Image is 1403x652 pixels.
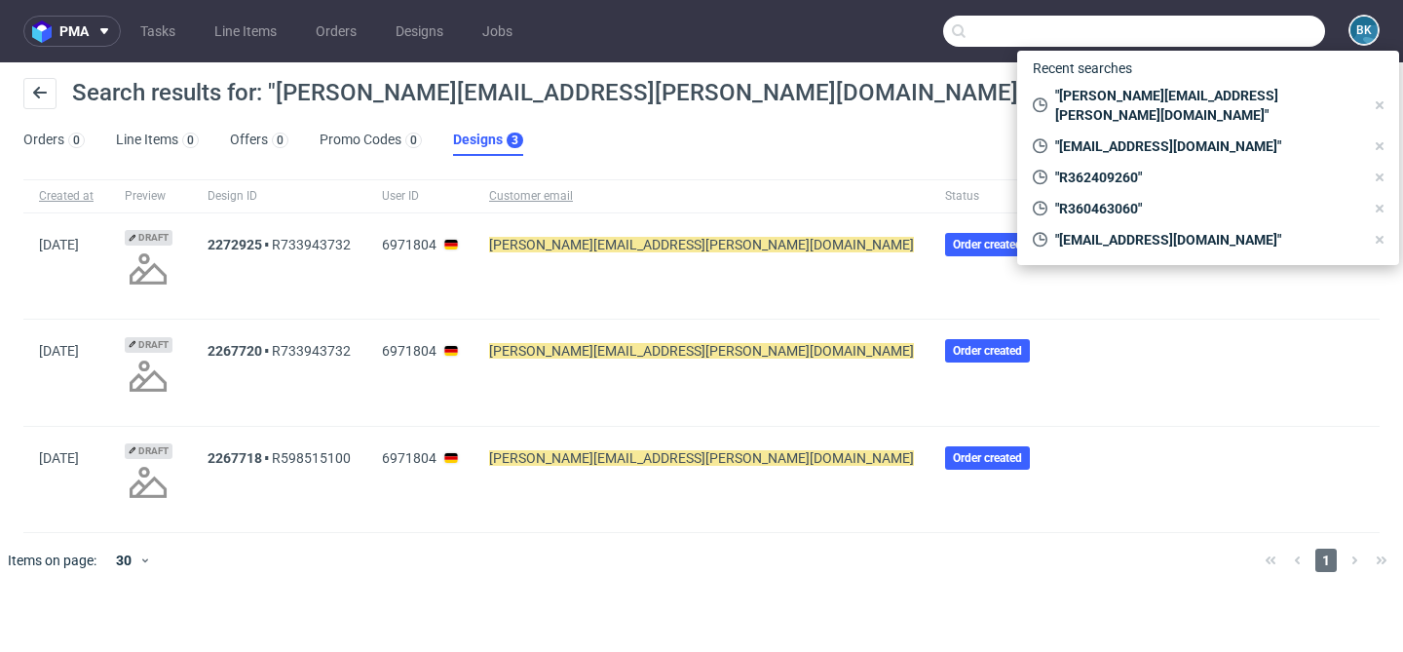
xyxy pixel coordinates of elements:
[512,134,518,147] div: 3
[384,16,455,47] a: Designs
[59,24,89,38] span: pma
[1025,53,1140,84] span: Recent searches
[208,343,262,359] a: 2267720
[23,16,121,47] button: pma
[1047,199,1364,218] span: "R360463060"
[125,353,171,400] img: no_design.png
[1350,17,1378,44] figcaption: BK
[272,343,351,359] a: R733943732
[125,188,176,205] span: Preview
[272,450,351,466] a: R598515100
[382,188,458,205] span: User ID
[272,237,351,252] a: R733943732
[125,230,172,246] span: Draft
[208,237,262,252] a: 2272925
[116,125,199,156] a: Line Items0
[125,443,172,459] span: Draft
[208,450,262,466] a: 2267718
[230,125,288,156] a: Offers0
[125,246,171,292] img: no_design.png
[8,551,96,570] span: Items on page:
[1047,86,1364,125] span: "[PERSON_NAME][EMAIL_ADDRESS][PERSON_NAME][DOMAIN_NAME]"
[382,450,436,466] span: 6971804
[277,134,284,147] div: 0
[23,125,85,156] a: Orders0
[1315,549,1337,572] span: 1
[489,450,914,466] mark: [PERSON_NAME][EMAIL_ADDRESS][PERSON_NAME][DOMAIN_NAME]
[320,125,422,156] a: Promo Codes0
[125,459,171,506] img: no_design.png
[945,188,1038,205] span: Status
[489,188,914,205] span: Customer email
[129,16,187,47] a: Tasks
[953,450,1022,466] span: Order created
[453,125,523,156] a: Designs3
[39,343,79,359] span: [DATE]
[72,79,1026,106] span: Search results for: "[PERSON_NAME][EMAIL_ADDRESS][PERSON_NAME][DOMAIN_NAME]"
[208,188,351,205] span: Design ID
[953,343,1022,359] span: Order created
[489,237,914,252] mark: [PERSON_NAME][EMAIL_ADDRESS][PERSON_NAME][DOMAIN_NAME]
[382,343,436,359] span: 6971804
[104,547,139,574] div: 30
[1047,168,1364,187] span: "R362409260"
[410,134,417,147] div: 0
[39,450,79,466] span: [DATE]
[203,16,288,47] a: Line Items
[382,237,436,252] span: 6971804
[32,20,59,43] img: logo
[39,237,79,252] span: [DATE]
[187,134,194,147] div: 0
[471,16,524,47] a: Jobs
[1047,136,1364,156] span: "[EMAIL_ADDRESS][DOMAIN_NAME]"
[304,16,368,47] a: Orders
[73,134,80,147] div: 0
[953,237,1022,252] span: Order created
[489,343,914,359] mark: [PERSON_NAME][EMAIL_ADDRESS][PERSON_NAME][DOMAIN_NAME]
[125,337,172,353] span: Draft
[39,188,94,205] span: Created at
[1047,230,1364,249] span: "[EMAIL_ADDRESS][DOMAIN_NAME]"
